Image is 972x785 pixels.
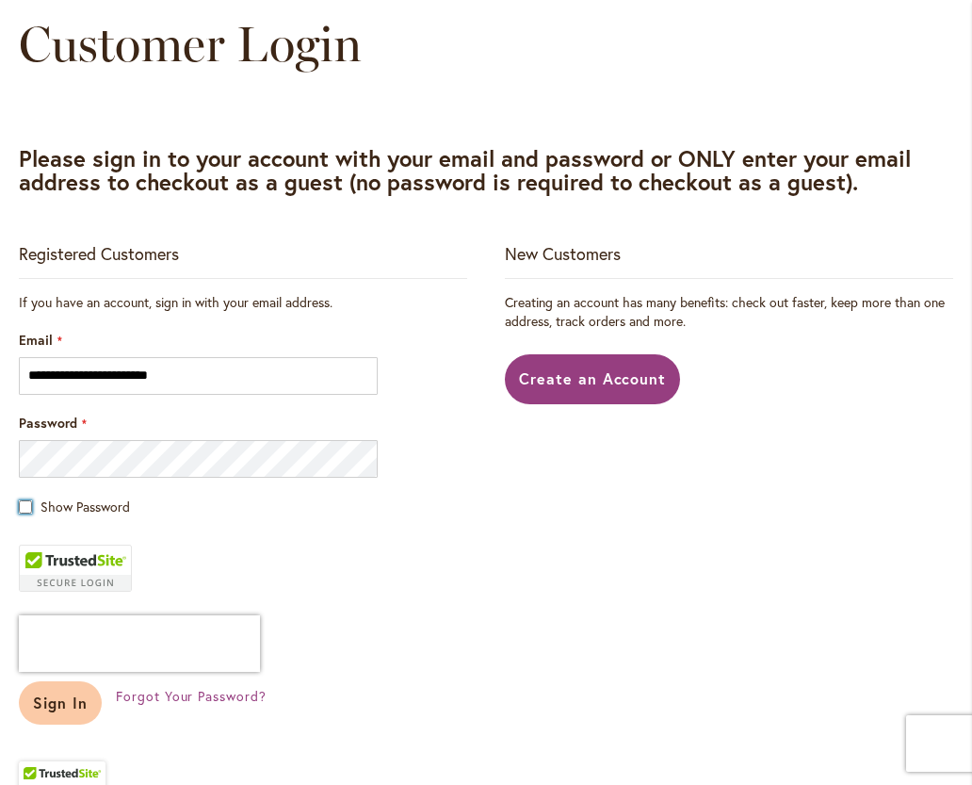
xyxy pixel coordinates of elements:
span: Forgot Your Password? [116,687,267,705]
span: Customer Login [19,14,362,74]
span: Create an Account [519,368,667,388]
a: Create an Account [505,354,681,404]
strong: Please sign in to your account with your email and password or ONLY enter your email address to c... [19,143,911,197]
span: Password [19,414,77,432]
p: Creating an account has many benefits: check out faster, keep more than one address, track orders... [505,293,953,331]
span: Sign In [33,693,88,712]
div: If you have an account, sign in with your email address. [19,293,467,312]
iframe: reCAPTCHA [19,615,260,672]
span: Email [19,331,53,349]
strong: New Customers [505,242,621,265]
button: Sign In [19,681,102,725]
span: Show Password [40,498,130,515]
a: Forgot Your Password? [116,687,267,706]
div: TrustedSite Certified [19,545,132,592]
strong: Registered Customers [19,242,179,265]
